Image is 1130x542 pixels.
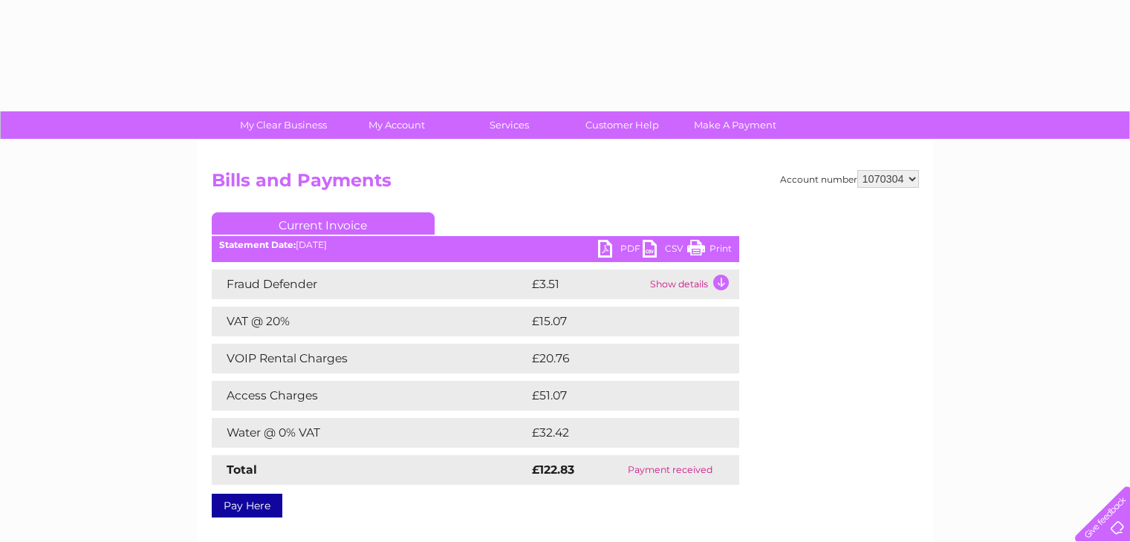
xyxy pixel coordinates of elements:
h2: Bills and Payments [212,170,919,198]
a: CSV [643,240,687,261]
a: PDF [598,240,643,261]
td: £32.42 [528,418,709,448]
td: £3.51 [528,270,646,299]
div: Account number [780,170,919,188]
td: Access Charges [212,381,528,411]
td: Fraud Defender [212,270,528,299]
td: Water @ 0% VAT [212,418,528,448]
a: Pay Here [212,494,282,517]
a: Print [687,240,732,261]
strong: Total [227,463,257,477]
a: My Clear Business [222,111,345,139]
td: £15.07 [528,307,708,336]
a: Services [448,111,571,139]
td: £20.76 [528,344,710,373]
b: Statement Date: [219,239,296,250]
td: VOIP Rental Charges [212,344,528,373]
strong: £122.83 [532,463,574,477]
a: Customer Help [561,111,683,139]
a: Current Invoice [212,212,435,235]
td: Payment received [602,455,738,485]
a: Make A Payment [674,111,796,139]
a: My Account [335,111,458,139]
td: £51.07 [528,381,708,411]
div: [DATE] [212,240,739,250]
td: Show details [646,270,739,299]
td: VAT @ 20% [212,307,528,336]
